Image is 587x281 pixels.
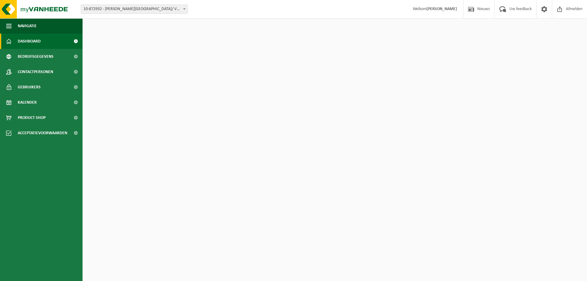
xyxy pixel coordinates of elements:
[18,110,46,125] span: Product Shop
[18,18,37,34] span: Navigatie
[18,79,41,95] span: Gebruikers
[18,49,54,64] span: Bedrijfsgegevens
[18,34,41,49] span: Dashboard
[18,95,37,110] span: Kalender
[18,125,67,141] span: Acceptatievoorwaarden
[81,5,188,14] span: 10-872932 - OSCAR ROMERO COLLEGE/ VBS BAASRODE - BAASRODE
[81,5,187,13] span: 10-872932 - OSCAR ROMERO COLLEGE/ VBS BAASRODE - BAASRODE
[426,7,457,11] strong: [PERSON_NAME]
[18,64,53,79] span: Contactpersonen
